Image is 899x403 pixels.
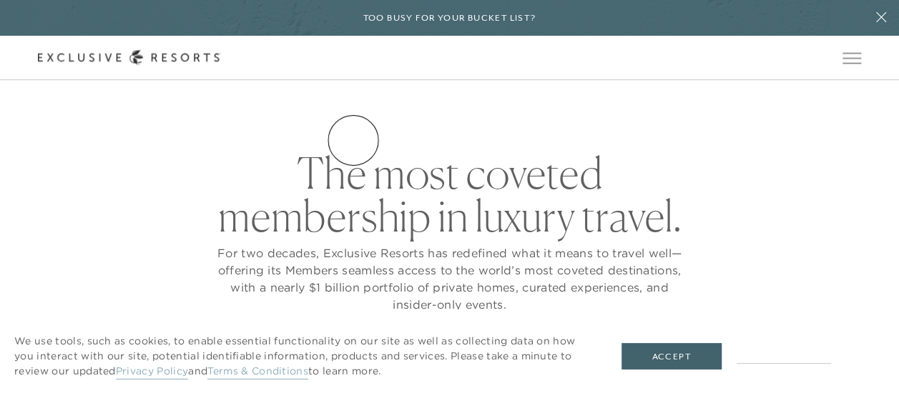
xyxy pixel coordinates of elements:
[622,343,722,370] button: Accept
[214,151,686,237] h2: The most coveted membership in luxury travel.
[14,334,593,379] p: We use tools, such as cookies, to enable essential functionality on our site as well as collectin...
[363,11,536,25] h6: Too busy for your bucket list?
[116,364,188,379] a: Privacy Policy
[842,53,861,63] button: Open navigation
[207,364,308,379] a: Terms & Conditions
[214,244,686,313] p: For two decades, Exclusive Resorts has redefined what it means to travel well—offering its Member...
